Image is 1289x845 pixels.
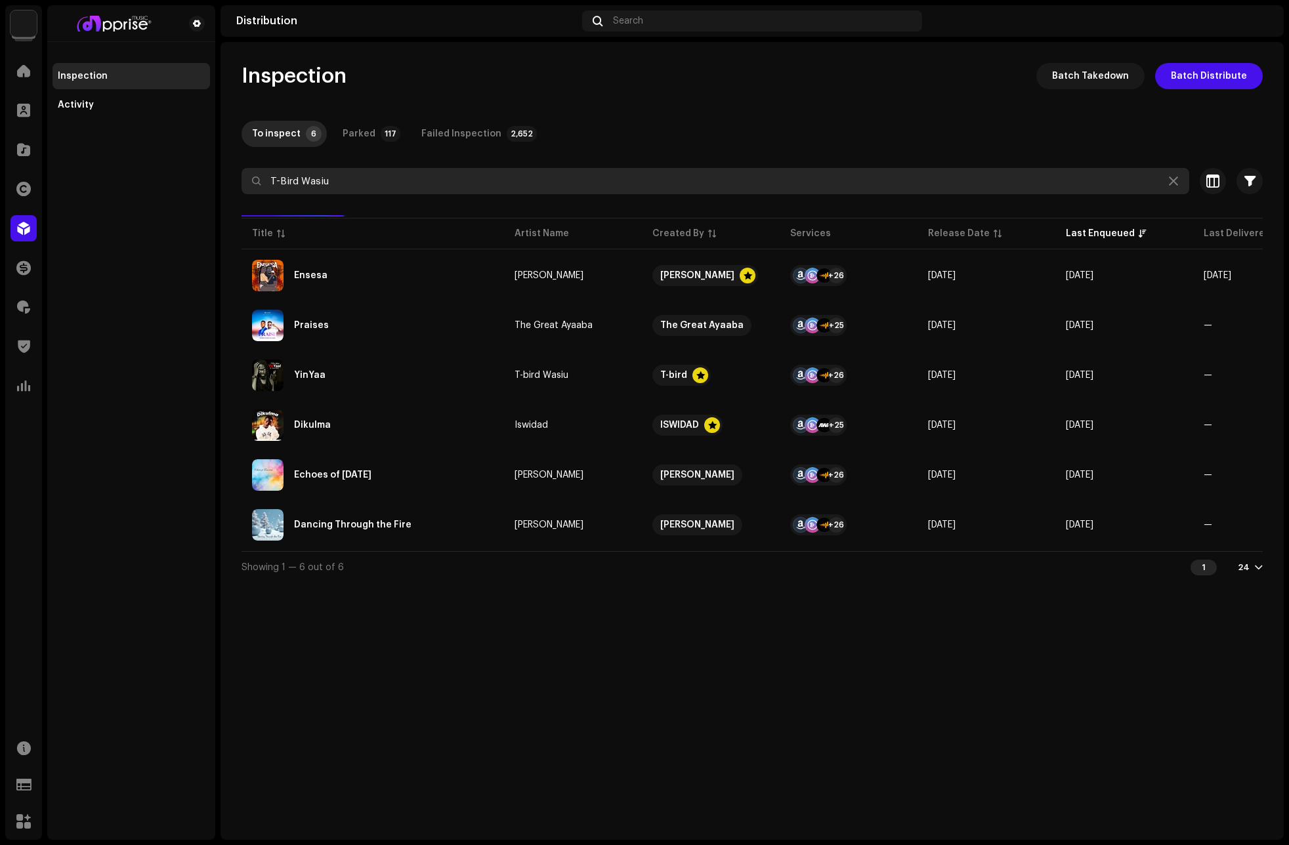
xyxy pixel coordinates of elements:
[294,271,328,280] div: Ensesa
[294,470,371,480] div: Echoes of Tomorrow
[515,271,631,280] span: Sika Pelli
[1066,271,1093,280] span: Oct 10, 2025
[660,265,734,286] div: [PERSON_NAME]
[252,409,284,441] img: 4901c1f5-ce6b-4e2a-9a50-0c23430dfcc6
[294,321,329,330] div: Praises
[515,470,631,480] span: Beth Costanzo
[1155,63,1263,89] button: Batch Distribute
[928,271,956,280] span: Oct 10, 2025
[294,371,326,380] div: YinYaa
[652,464,769,485] span: Beth Cotanzo
[652,415,769,436] span: ISWIDAD
[252,227,273,240] div: Title
[242,563,344,572] span: Showing 1 — 6 out of 6
[828,467,844,483] div: +26
[928,371,956,380] span: Oct 10, 2025
[1066,371,1093,380] span: Oct 10, 2025
[294,421,331,430] div: Dikulma
[828,417,844,433] div: +25
[252,121,301,147] div: To inspect
[1066,520,1093,529] span: Oct 10, 2025
[828,318,844,333] div: +25
[381,126,400,142] p-badge: 117
[1204,227,1271,240] div: Last Delivered
[242,63,347,89] span: Inspection
[1066,321,1093,330] span: Oct 10, 2025
[828,517,844,533] div: +26
[252,310,284,341] img: 6f1238be-7718-4327-8def-a401fec49de1
[652,365,769,386] span: T-bird
[652,265,769,286] span: Sika Pelli
[1052,63,1129,89] span: Batch Takedown
[1204,470,1212,480] span: —
[828,268,844,283] div: +26
[1247,10,1268,31] img: 94355213-6620-4dec-931c-2264d4e76804
[252,509,284,541] img: eb8e7854-167f-432f-b929-ec4eb942a246
[242,168,1189,194] input: Search
[515,371,631,380] span: T-bird Wasiu
[515,520,583,529] div: [PERSON_NAME]
[928,470,956,480] span: Oct 10, 2025
[58,16,168,31] img: bf2740f5-a004-4424-adf7-7bc84ff11fd7
[515,371,568,380] div: T-bird Wasiu
[53,92,210,118] re-m-nav-item: Activity
[660,514,734,535] div: [PERSON_NAME]
[515,520,631,529] span: Daniel Bradley
[660,415,699,436] div: ISWIDAD
[515,421,548,430] div: Iswidad
[660,464,734,485] div: [PERSON_NAME]
[660,315,744,336] div: The Great Ayaaba
[252,260,284,291] img: 62365dd2-a276-4f14-8b8c-7d095943684a
[1238,562,1250,573] div: 24
[1204,520,1212,529] span: —
[236,16,577,26] div: Distribution
[1066,470,1093,480] span: Oct 10, 2025
[515,271,583,280] div: [PERSON_NAME]
[928,321,956,330] span: Oct 10, 2025
[1204,321,1212,330] span: —
[928,227,990,240] div: Release Date
[928,421,956,430] span: Oct 10, 2025
[1204,421,1212,430] span: —
[1066,227,1135,240] div: Last Enqueued
[515,470,583,480] div: [PERSON_NAME]
[613,16,643,26] span: Search
[252,459,284,491] img: b3ce2173-c2df-4d77-9bc8-bf0399a54e2f
[1191,560,1217,575] div: 1
[294,520,412,529] div: Dancing Through the Fire
[828,367,844,383] div: +26
[652,227,704,240] div: Created By
[421,121,501,147] div: Failed Inspection
[1171,63,1247,89] span: Batch Distribute
[660,365,687,386] div: T-bird
[1204,371,1212,380] span: —
[306,126,322,142] p-badge: 6
[11,10,37,37] img: 1c16f3de-5afb-4452-805d-3f3454e20b1b
[652,514,769,535] span: Daniel Bradley
[652,315,769,336] span: The Great Ayaaba
[252,360,284,391] img: 442e986c-c776-43df-9fc6-37bc34096222
[1066,421,1093,430] span: Oct 10, 2025
[58,71,108,81] div: Inspection
[1036,63,1145,89] button: Batch Takedown
[928,520,956,529] span: Oct 10, 2025
[507,126,537,142] p-badge: 2,652
[515,321,593,330] div: The Great Ayaaba
[58,100,94,110] div: Activity
[53,63,210,89] re-m-nav-item: Inspection
[515,321,631,330] span: The Great Ayaaba
[515,421,631,430] span: Iswidad
[343,121,375,147] div: Parked
[1204,271,1231,280] span: Oct 2, 2025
